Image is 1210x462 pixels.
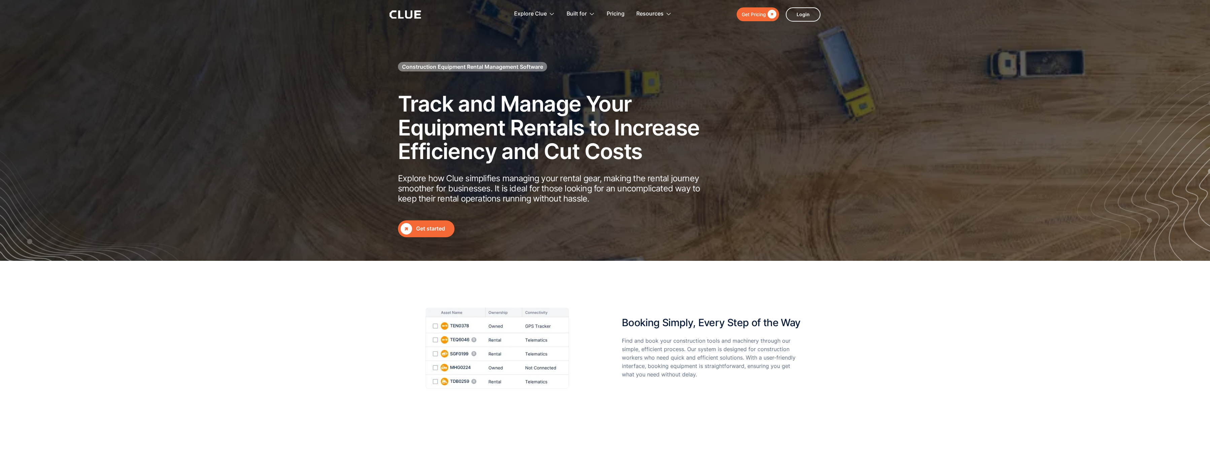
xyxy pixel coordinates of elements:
[737,7,779,21] a: Get Pricing
[514,3,555,25] div: Explore Clue
[607,3,625,25] a: Pricing
[786,7,820,22] a: Login
[402,63,543,70] h1: Construction Equipment Rental Management Software
[567,3,595,25] div: Built for
[766,10,776,19] div: 
[622,337,804,379] p: Find and book your construction tools and machinery through our simple, efficient process. Our sy...
[567,3,587,25] div: Built for
[514,3,547,25] div: Explore Clue
[398,173,718,204] p: Explore how Clue simplifies managing your rental gear, making the rental journey smoother for bus...
[398,220,455,237] a: Get started
[398,92,718,163] h2: Track and Manage Your Equipment Rentals to Increase Efficiency and Cut Costs
[742,10,766,19] div: Get Pricing
[636,3,672,25] div: Resources
[622,310,804,328] h2: Booking Simply, Every Step of the Way
[1061,61,1210,261] img: Construction fleet management software
[401,223,412,235] div: 
[636,3,664,25] div: Resources
[426,308,569,389] img: simple-efficient-tool-booking-user-friendly-clue
[416,224,452,233] div: Get started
